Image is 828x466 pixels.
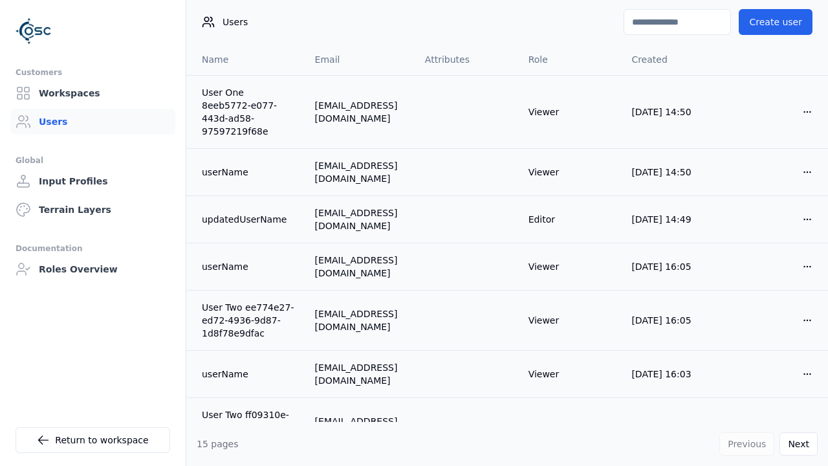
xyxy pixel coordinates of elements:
[779,432,818,456] button: Next
[197,439,239,449] span: 15 pages
[16,241,170,256] div: Documentation
[315,361,404,387] div: [EMAIL_ADDRESS][DOMAIN_NAME]
[186,44,305,75] th: Name
[315,99,404,125] div: [EMAIL_ADDRESS][DOMAIN_NAME]
[16,153,170,168] div: Global
[202,213,294,226] a: updatedUserName
[739,9,812,35] button: Create user
[631,368,714,381] div: [DATE] 16:03
[305,44,415,75] th: Email
[202,301,294,340] a: User Two ee774e27-ed72-4936-9d87-1d8f78e9dfac
[528,105,611,118] div: Viewer
[631,421,714,434] div: [DATE] 16:03
[631,213,714,226] div: [DATE] 14:49
[518,44,622,75] th: Role
[528,213,611,226] div: Editor
[528,314,611,327] div: Viewer
[10,168,175,194] a: Input Profiles
[16,65,170,80] div: Customers
[528,368,611,381] div: Viewer
[16,13,52,49] img: Logo
[315,206,404,232] div: [EMAIL_ADDRESS][DOMAIN_NAME]
[315,415,404,441] div: [EMAIL_ADDRESS][DOMAIN_NAME]
[631,105,714,118] div: [DATE] 14:50
[528,260,611,273] div: Viewer
[202,86,294,138] a: User One 8eeb5772-e077-443d-ad58-97597219f68e
[528,421,611,434] div: Viewer
[202,408,294,447] a: User Two ff09310e-5f1b-4d72-8cad-c28ee4701d39
[315,307,404,333] div: [EMAIL_ADDRESS][DOMAIN_NAME]
[223,16,248,28] span: Users
[621,44,724,75] th: Created
[10,80,175,106] a: Workspaces
[10,256,175,282] a: Roles Overview
[202,368,294,381] a: userName
[528,166,611,179] div: Viewer
[415,44,518,75] th: Attributes
[202,260,294,273] a: userName
[16,427,170,453] a: Return to workspace
[202,166,294,179] a: userName
[631,260,714,273] div: [DATE] 16:05
[631,314,714,327] div: [DATE] 16:05
[315,254,404,280] div: [EMAIL_ADDRESS][DOMAIN_NAME]
[315,159,404,185] div: [EMAIL_ADDRESS][DOMAIN_NAME]
[631,166,714,179] div: [DATE] 14:50
[10,197,175,223] a: Terrain Layers
[10,109,175,135] a: Users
